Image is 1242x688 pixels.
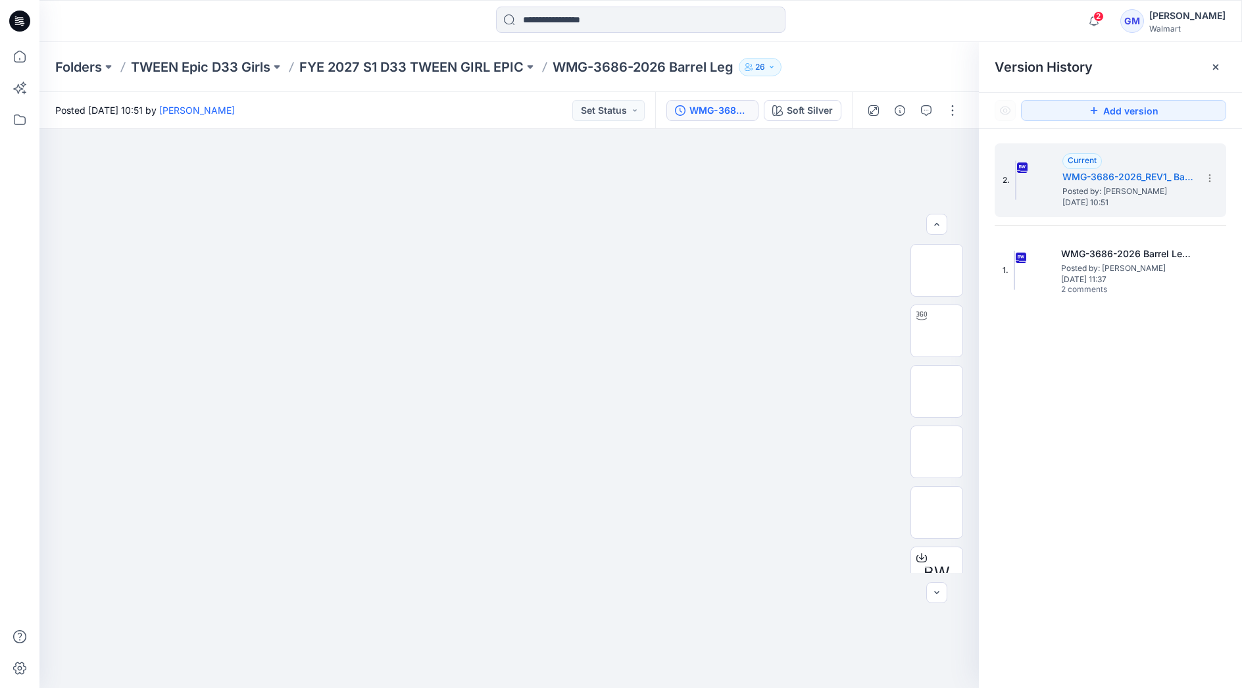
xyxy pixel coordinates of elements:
[55,58,102,76] a: Folders
[739,58,782,76] button: 26
[1120,9,1144,33] div: GM
[1062,169,1194,185] h5: WMG-3686-2026_REV1_ Barrel Leg_Full Colorway
[1149,8,1226,24] div: [PERSON_NAME]
[1015,160,1016,200] img: WMG-3686-2026_REV1_ Barrel Leg_Full Colorway
[689,103,750,118] div: WMG-3686-2026_REV1_ Barrel Leg_Full Colorway
[889,100,910,121] button: Details
[299,58,524,76] a: FYE 2027 S1 D33 TWEEN GIRL EPIC
[1021,100,1226,121] button: Add version
[55,103,235,117] span: Posted [DATE] 10:51 by
[131,58,270,76] a: TWEEN Epic D33 Girls
[1061,275,1193,284] span: [DATE] 11:37
[1149,24,1226,34] div: Walmart
[1210,62,1221,72] button: Close
[1062,185,1194,198] span: Posted by: Gayan Mahawithanalage
[995,100,1016,121] button: Show Hidden Versions
[1003,264,1008,276] span: 1.
[1061,285,1153,295] span: 2 comments
[159,105,235,116] a: [PERSON_NAME]
[1093,11,1104,22] span: 2
[1003,174,1010,186] span: 2.
[1014,251,1015,290] img: WMG-3686-2026 Barrel Leg_Full Colorway
[995,59,1093,75] span: Version History
[1068,155,1097,165] span: Current
[553,58,733,76] p: WMG-3686-2026 Barrel Leg
[1061,262,1193,275] span: Posted by: Gayan Mahawithanalage
[1061,246,1193,262] h5: WMG-3686-2026 Barrel Leg_Full Colorway
[924,561,950,585] span: BW
[666,100,758,121] button: WMG-3686-2026_REV1_ Barrel Leg_Full Colorway
[1062,198,1194,207] span: [DATE] 10:51
[787,103,833,118] div: Soft Silver
[755,60,765,74] p: 26
[764,100,841,121] button: Soft Silver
